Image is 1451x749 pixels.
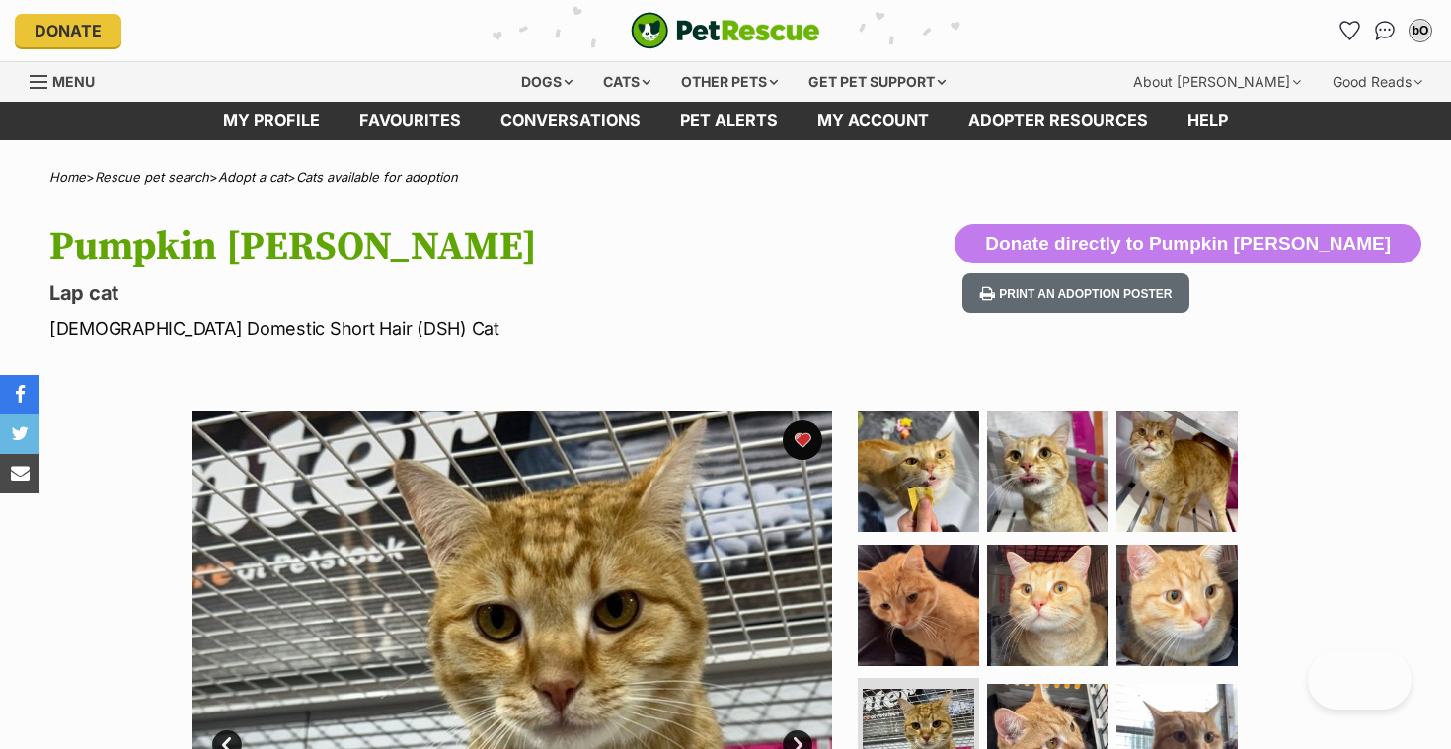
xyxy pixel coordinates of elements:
[1116,411,1238,532] img: Photo of Pumpkin Sam
[631,12,820,49] a: PetRescue
[949,102,1168,140] a: Adopter resources
[1405,15,1436,46] button: My account
[798,102,949,140] a: My account
[1168,102,1248,140] a: Help
[340,102,481,140] a: Favourites
[1411,21,1430,40] div: bO
[783,420,822,460] button: favourite
[1375,21,1396,40] img: chat-41dd97257d64d25036548639549fe6c8038ab92f7586957e7f3b1b290dea8141.svg
[481,102,660,140] a: conversations
[795,62,959,102] div: Get pet support
[1334,15,1436,46] ul: Account quick links
[1116,545,1238,666] img: Photo of Pumpkin Sam
[49,169,86,185] a: Home
[15,14,121,47] a: Donate
[858,545,979,666] img: Photo of Pumpkin Sam
[987,411,1108,532] img: Photo of Pumpkin Sam
[962,273,1189,314] button: Print an adoption poster
[667,62,792,102] div: Other pets
[858,411,979,532] img: Photo of Pumpkin Sam
[30,62,109,98] a: Menu
[1119,62,1315,102] div: About [PERSON_NAME]
[296,169,458,185] a: Cats available for adoption
[95,169,209,185] a: Rescue pet search
[507,62,586,102] div: Dogs
[1308,650,1412,710] iframe: Help Scout Beacon - Open
[1334,15,1365,46] a: Favourites
[955,224,1421,263] button: Donate directly to Pumpkin [PERSON_NAME]
[218,169,287,185] a: Adopt a cat
[987,545,1108,666] img: Photo of Pumpkin Sam
[1319,62,1436,102] div: Good Reads
[589,62,664,102] div: Cats
[52,73,95,90] span: Menu
[660,102,798,140] a: Pet alerts
[49,315,884,341] p: [DEMOGRAPHIC_DATA] Domestic Short Hair (DSH) Cat
[203,102,340,140] a: My profile
[49,279,884,307] p: Lap cat
[1369,15,1401,46] a: Conversations
[631,12,820,49] img: logo-cat-932fe2b9b8326f06289b0f2fb663e598f794de774fb13d1741a6617ecf9a85b4.svg
[49,224,884,269] h1: Pumpkin [PERSON_NAME]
